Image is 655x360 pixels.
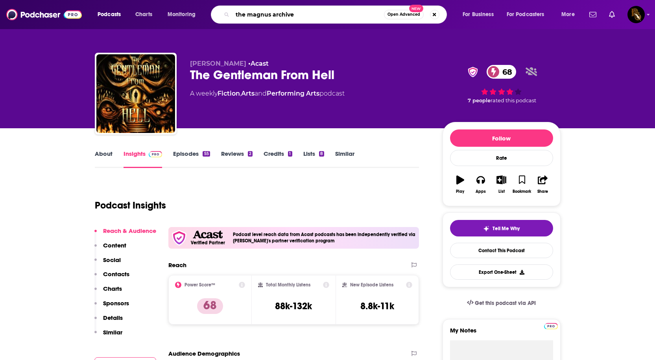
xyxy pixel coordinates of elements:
[606,8,618,21] a: Show notifications dropdown
[103,329,122,336] p: Similar
[248,151,253,157] div: 2
[487,65,516,79] a: 68
[461,294,542,313] a: Get this podcast via API
[450,129,553,147] button: Follow
[94,299,129,314] button: Sponsors
[627,6,645,23] span: Logged in as RustyQuill
[498,189,505,194] div: List
[627,6,645,23] button: Show profile menu
[240,90,241,97] span: ,
[561,9,575,20] span: More
[95,150,113,168] a: About
[255,90,267,97] span: and
[450,243,553,258] a: Contact This Podcast
[360,300,394,312] h3: 8.8k-11k
[450,150,553,166] div: Rate
[544,322,558,329] a: Pro website
[94,242,126,256] button: Content
[556,8,585,21] button: open menu
[168,350,240,357] h2: Audience Demographics
[350,282,393,288] h2: New Episode Listens
[483,225,489,232] img: tell me why sparkle
[275,300,312,312] h3: 88k-132k
[124,150,162,168] a: InsightsPodchaser Pro
[319,151,324,157] div: 8
[450,264,553,280] button: Export One-Sheet
[303,150,324,168] a: Lists8
[185,282,215,288] h2: Power Score™
[288,151,292,157] div: 1
[465,67,480,77] img: verified Badge
[94,314,123,329] button: Details
[450,327,553,340] label: My Notes
[456,189,464,194] div: Play
[494,65,516,79] span: 68
[162,8,206,21] button: open menu
[450,170,470,199] button: Play
[218,6,454,24] div: Search podcasts, credits, & more...
[218,90,240,97] a: Fiction
[190,89,345,98] div: A weekly podcast
[232,8,384,21] input: Search podcasts, credits, & more...
[532,170,553,199] button: Share
[627,6,645,23] img: User Profile
[203,151,210,157] div: 55
[103,270,129,278] p: Contacts
[544,323,558,329] img: Podchaser Pro
[468,98,491,103] span: 7 people
[387,13,420,17] span: Open Advanced
[96,54,175,133] img: The Gentleman From Hell
[476,189,486,194] div: Apps
[475,300,536,306] span: Get this podcast via API
[103,314,123,321] p: Details
[470,170,491,199] button: Apps
[221,150,253,168] a: Reviews2
[586,8,600,21] a: Show notifications dropdown
[537,189,548,194] div: Share
[103,285,122,292] p: Charts
[443,60,561,109] div: verified Badge68 7 peoplerated this podcast
[168,261,186,269] h2: Reach
[193,231,223,239] img: Acast
[6,7,82,22] img: Podchaser - Follow, Share and Rate Podcasts
[103,256,121,264] p: Social
[103,242,126,249] p: Content
[463,9,494,20] span: For Business
[103,299,129,307] p: Sponsors
[248,60,269,67] span: •
[491,170,511,199] button: List
[191,240,225,245] h5: Verified Partner
[94,256,121,271] button: Social
[502,8,556,21] button: open menu
[507,9,544,20] span: For Podcasters
[135,9,152,20] span: Charts
[103,227,156,234] p: Reach & Audience
[94,227,156,242] button: Reach & Audience
[168,9,196,20] span: Monitoring
[267,90,319,97] a: Performing Arts
[94,329,122,343] button: Similar
[98,9,121,20] span: Podcasts
[512,170,532,199] button: Bookmark
[149,151,162,157] img: Podchaser Pro
[450,220,553,236] button: tell me why sparkleTell Me Why
[241,90,255,97] a: Arts
[384,10,424,19] button: Open AdvancedNew
[130,8,157,21] a: Charts
[94,270,129,285] button: Contacts
[95,199,166,211] h1: Podcast Insights
[266,282,310,288] h2: Total Monthly Listens
[264,150,292,168] a: Credits1
[94,285,122,299] button: Charts
[493,225,520,232] span: Tell Me Why
[409,5,423,12] span: New
[197,298,223,314] p: 68
[233,232,416,244] h4: Podcast level reach data from Acast podcasts has been independently verified via [PERSON_NAME]'s ...
[491,98,536,103] span: rated this podcast
[92,8,131,21] button: open menu
[172,230,187,246] img: verfied icon
[335,150,354,168] a: Similar
[457,8,504,21] button: open menu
